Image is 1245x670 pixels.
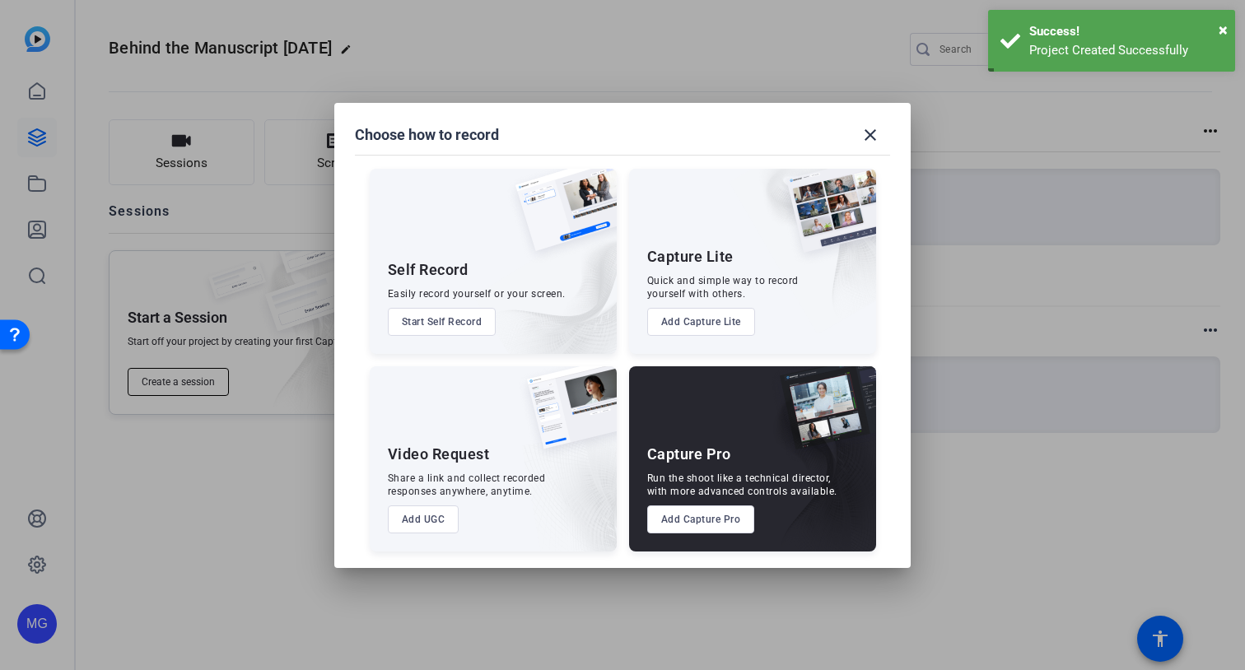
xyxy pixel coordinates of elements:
button: Add Capture Pro [647,505,755,533]
div: Project Created Successfully [1029,41,1223,60]
img: ugc-content.png [515,366,617,466]
img: embarkstudio-ugc-content.png [521,417,617,551]
h1: Choose how to record [355,125,499,145]
img: self-record.png [503,169,617,268]
div: Quick and simple way to record yourself with others. [647,274,799,300]
mat-icon: close [860,125,880,145]
button: Close [1219,17,1228,42]
button: Start Self Record [388,308,497,336]
div: Capture Pro [647,444,731,464]
div: Easily record yourself or your screen. [388,287,566,300]
img: embarkstudio-self-record.png [473,204,617,354]
img: capture-lite.png [774,169,876,269]
img: embarkstudio-capture-lite.png [729,169,876,333]
div: Video Request [388,444,490,464]
img: capture-pro.png [767,366,876,467]
div: Success! [1029,22,1223,41]
div: Self Record [388,260,469,280]
div: Run the shoot like a technical director, with more advanced controls available. [647,472,837,498]
div: Capture Lite [647,247,734,267]
button: Add Capture Lite [647,308,755,336]
button: Add UGC [388,505,459,533]
div: Share a link and collect recorded responses anywhere, anytime. [388,472,546,498]
span: × [1219,20,1228,40]
img: embarkstudio-capture-pro.png [754,387,876,551]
